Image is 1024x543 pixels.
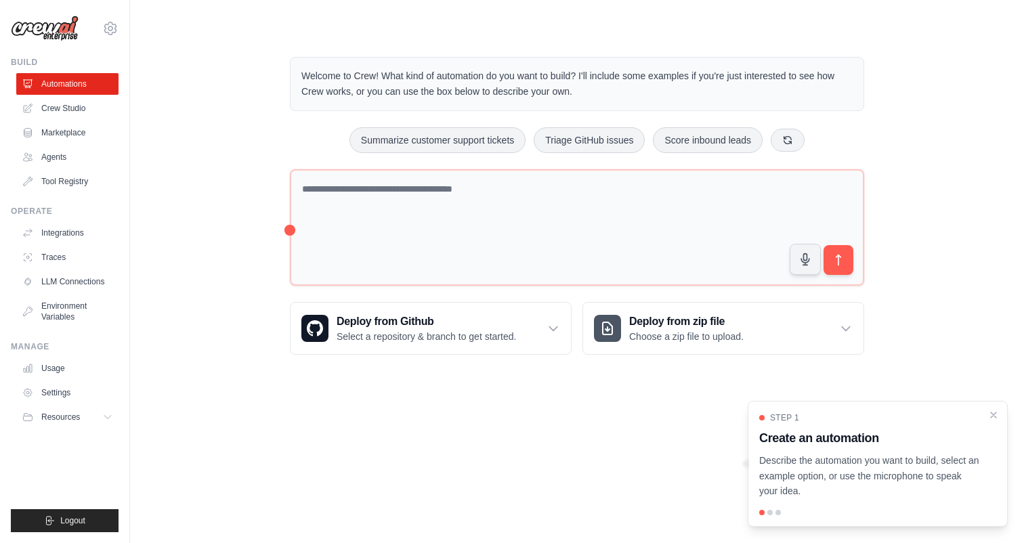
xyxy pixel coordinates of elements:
[60,515,85,526] span: Logout
[11,16,79,41] img: Logo
[653,127,763,153] button: Score inbound leads
[16,295,119,328] a: Environment Variables
[41,412,80,422] span: Resources
[16,271,119,292] a: LLM Connections
[337,330,516,343] p: Select a repository & branch to get started.
[11,509,119,532] button: Logout
[770,412,799,423] span: Step 1
[16,97,119,119] a: Crew Studio
[16,246,119,268] a: Traces
[337,313,516,330] h3: Deploy from Github
[301,68,853,100] p: Welcome to Crew! What kind of automation do you want to build? I'll include some examples if you'...
[629,313,744,330] h3: Deploy from zip file
[629,330,744,343] p: Choose a zip file to upload.
[16,73,119,95] a: Automations
[11,57,119,68] div: Build
[988,410,999,420] button: Close walkthrough
[16,171,119,192] a: Tool Registry
[16,406,119,428] button: Resources
[16,222,119,244] a: Integrations
[11,206,119,217] div: Operate
[16,382,119,404] a: Settings
[16,122,119,144] a: Marketplace
[759,453,980,499] p: Describe the automation you want to build, select an example option, or use the microphone to spe...
[534,127,645,153] button: Triage GitHub issues
[11,341,119,352] div: Manage
[759,429,980,448] h3: Create an automation
[349,127,526,153] button: Summarize customer support tickets
[16,146,119,168] a: Agents
[16,357,119,379] a: Usage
